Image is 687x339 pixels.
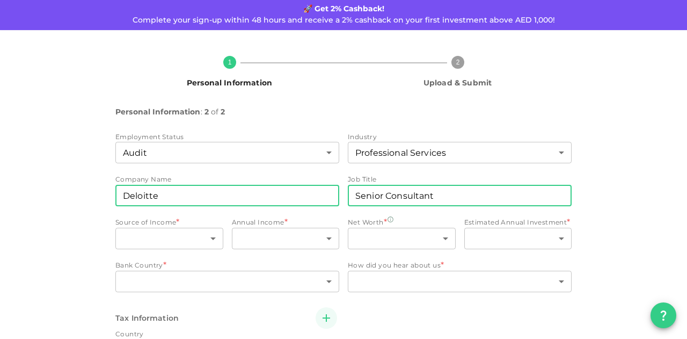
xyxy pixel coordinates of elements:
span: : [201,105,202,119]
span: Personal Information [187,78,272,88]
span: Bank Country [115,261,163,269]
strong: 🚀 Get 2% Cashback! [303,4,384,13]
span: How did you hear about us [348,261,441,269]
div: netWorth [348,228,456,249]
div: howHearAboutUs [348,271,572,292]
div: industry [348,142,572,163]
div: professionalLevel [115,142,339,163]
span: Country [115,330,144,338]
button: question [651,302,676,328]
span: 2 [221,105,225,119]
span: Source of Income [115,218,176,226]
span: Net Worth [348,218,384,226]
div: estimatedYearlyInvestment [464,228,572,249]
span: Industry [348,133,377,141]
span: Complete your sign-up within 48 hours and receive a 2% cashback on your first investment above AE... [133,15,555,25]
span: Estimated Annual Investment [464,218,567,226]
span: Job Title [348,175,377,183]
span: Annual Income [232,218,284,226]
div: annualIncome [232,228,340,249]
span: Upload & Submit [423,78,492,88]
input: companyName [115,185,339,206]
span: 2 [204,105,209,119]
span: Company Name [115,175,172,183]
div: bankCountry [115,271,339,292]
input: jobTitle [348,185,572,206]
span: Employment Status [115,133,184,141]
text: 2 [456,59,459,66]
span: of [211,105,218,119]
span: Tax Information [115,313,179,323]
text: 1 [228,59,231,66]
span: Personal Information [115,105,201,119]
div: fundingSourceOfInvestment [115,228,223,249]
